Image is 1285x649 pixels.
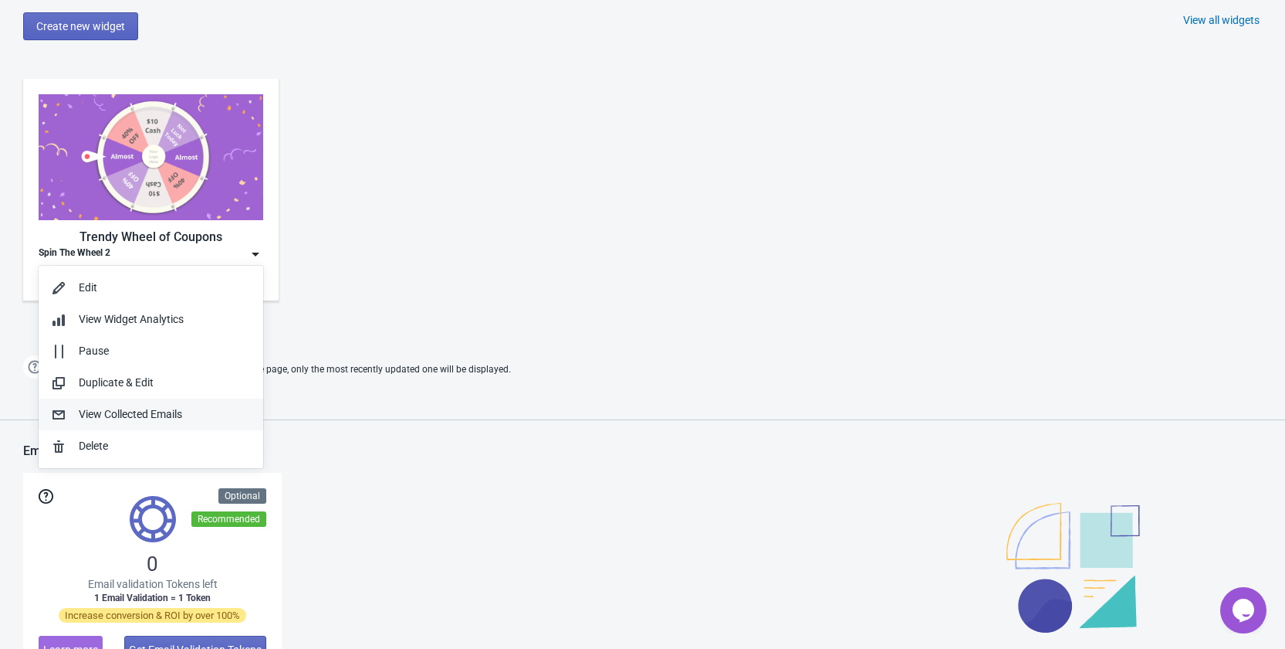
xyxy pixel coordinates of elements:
[39,430,263,462] button: Delete
[39,94,263,220] img: trendy_game.png
[248,246,263,262] img: dropdown.png
[79,313,184,325] span: View Widget Analytics
[79,343,251,359] div: Pause
[54,357,511,382] span: If two Widgets are enabled and targeting the same page, only the most recently updated one will b...
[23,355,46,379] img: help.png
[94,592,211,604] span: 1 Email Validation = 1 Token
[39,228,263,246] div: Trendy Wheel of Coupons
[39,272,263,304] button: Edit
[39,399,263,430] button: View Collected Emails
[1220,587,1270,634] iframe: chat widget
[191,511,266,527] div: Recommended
[79,375,251,391] div: Duplicate & Edit
[39,367,263,399] button: Duplicate & Edit
[59,608,246,623] span: Increase conversion & ROI by over 100%
[79,280,251,296] div: Edit
[130,496,176,542] img: tokens.svg
[39,246,110,262] div: Spin The Wheel 2
[218,488,266,504] div: Optional
[88,576,218,592] span: Email validation Tokens left
[79,406,251,423] div: View Collected Emails
[36,20,125,32] span: Create new widget
[23,12,138,40] button: Create new widget
[79,438,251,454] div: Delete
[1183,12,1260,28] div: View all widgets
[147,552,158,576] span: 0
[39,335,263,367] button: Pause
[39,304,263,335] button: View Widget Analytics
[1006,503,1140,633] img: illustration.svg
